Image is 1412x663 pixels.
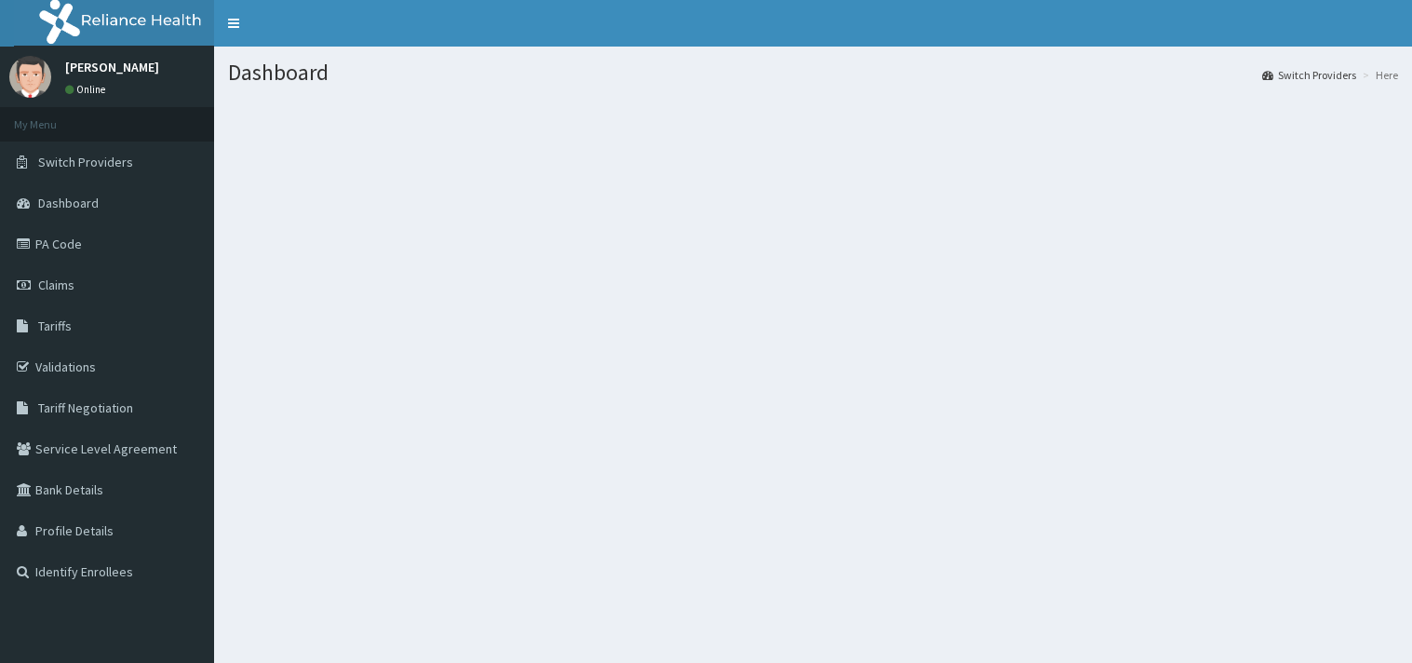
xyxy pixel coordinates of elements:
[38,399,133,416] span: Tariff Negotiation
[38,195,99,211] span: Dashboard
[228,61,1398,85] h1: Dashboard
[38,277,74,293] span: Claims
[38,318,72,334] span: Tariffs
[1262,67,1356,83] a: Switch Providers
[65,61,159,74] p: [PERSON_NAME]
[9,56,51,98] img: User Image
[65,83,110,96] a: Online
[38,154,133,170] span: Switch Providers
[1358,67,1398,83] li: Here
